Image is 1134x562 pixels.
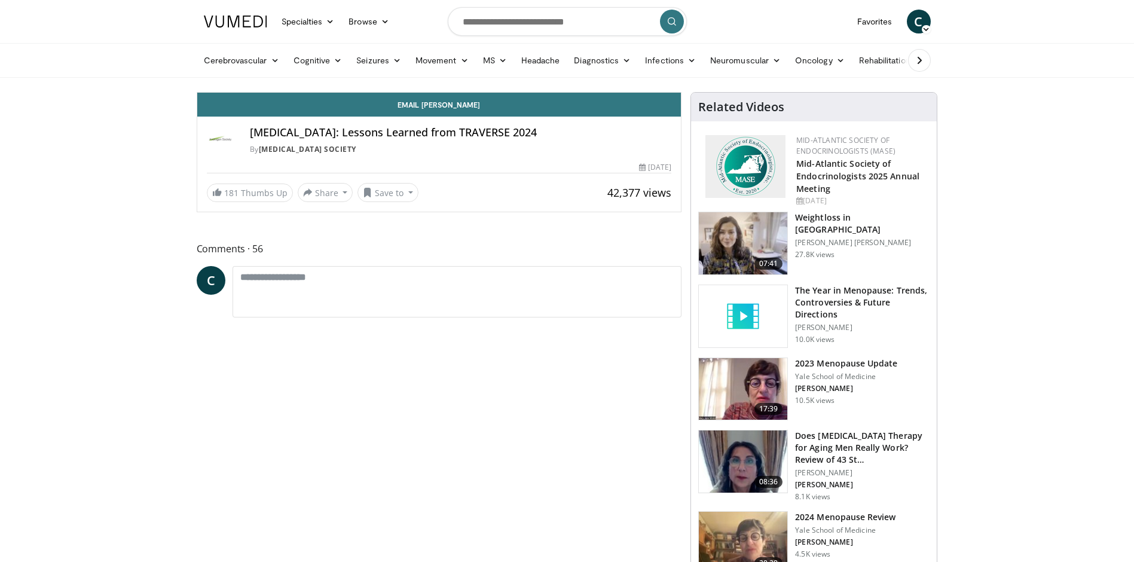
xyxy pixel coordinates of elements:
h3: 2023 Menopause Update [795,358,897,369]
span: 42,377 views [607,185,671,200]
a: Movement [408,48,476,72]
p: 8.1K views [795,492,830,502]
p: 10.5K views [795,396,835,405]
img: f382488c-070d-4809-84b7-f09b370f5972.png.150x105_q85_autocrop_double_scale_upscale_version-0.2.png [705,135,785,198]
a: MS [476,48,514,72]
a: Specialties [274,10,342,33]
div: [DATE] [796,196,927,206]
a: C [197,266,225,295]
a: [MEDICAL_DATA] Society [259,144,356,154]
p: [PERSON_NAME] [795,480,930,490]
div: By [250,144,672,155]
a: 181 Thumbs Up [207,184,293,202]
div: [DATE] [639,162,671,173]
a: Headache [514,48,567,72]
a: Infections [638,48,703,72]
a: The Year in Menopause: Trends, Controversies & Future Directions [PERSON_NAME] 10.0K views [698,285,930,348]
a: Favorites [850,10,900,33]
a: Browse [341,10,396,33]
span: 07:41 [754,258,783,270]
a: 07:41 Weightloss in [GEOGRAPHIC_DATA] [PERSON_NAME] [PERSON_NAME] 27.8K views [698,212,930,275]
h3: 2024 Menopause Review [795,511,895,523]
p: [PERSON_NAME] [795,468,930,478]
input: Search topics, interventions [448,7,687,36]
span: 181 [224,187,239,198]
img: VuMedi Logo [204,16,267,28]
h3: Does [MEDICAL_DATA] Therapy for Aging Men Really Work? Review of 43 St… [795,430,930,466]
span: 08:36 [754,476,783,488]
a: Mid-Atlantic Society of Endocrinologists (MASE) [796,135,895,156]
a: Seizures [349,48,408,72]
p: [PERSON_NAME] [795,323,930,332]
span: 17:39 [754,403,783,415]
button: Save to [357,183,418,202]
a: 08:36 Does [MEDICAL_DATA] Therapy for Aging Men Really Work? Review of 43 St… [PERSON_NAME] [PERS... [698,430,930,502]
p: 4.5K views [795,549,830,559]
a: Neuromuscular [703,48,788,72]
img: Androgen Society [207,126,236,155]
a: C [907,10,931,33]
p: [PERSON_NAME] [PERSON_NAME] [795,238,930,248]
p: [PERSON_NAME] [795,537,895,547]
a: Mid-Atlantic Society of Endocrinologists 2025 Annual Meeting [796,158,919,194]
a: 17:39 2023 Menopause Update Yale School of Medicine [PERSON_NAME] 10.5K views [698,358,930,421]
a: Diagnostics [567,48,638,72]
img: 9983fed1-7565-45be-8934-aef1103ce6e2.150x105_q85_crop-smart_upscale.jpg [699,212,787,274]
p: Yale School of Medicine [795,372,897,381]
img: video_placeholder_short.svg [699,285,787,347]
h4: Related Videos [698,100,784,114]
a: Cognitive [286,48,350,72]
a: Email [PERSON_NAME] [197,93,681,117]
img: 4d4bce34-7cbb-4531-8d0c-5308a71d9d6c.150x105_q85_crop-smart_upscale.jpg [699,430,787,493]
a: Cerebrovascular [197,48,286,72]
p: [PERSON_NAME] [795,384,897,393]
a: Rehabilitation [852,48,918,72]
p: Yale School of Medicine [795,526,895,535]
span: Comments 56 [197,241,682,256]
a: Oncology [788,48,852,72]
p: 10.0K views [795,335,835,344]
img: 1b7e2ecf-010f-4a61-8cdc-5c411c26c8d3.150x105_q85_crop-smart_upscale.jpg [699,358,787,420]
h4: [MEDICAL_DATA]: Lessons Learned from TRAVERSE 2024 [250,126,672,139]
h3: Weightloss in [GEOGRAPHIC_DATA] [795,212,930,236]
p: 27.8K views [795,250,835,259]
button: Share [298,183,353,202]
h3: The Year in Menopause: Trends, Controversies & Future Directions [795,285,930,320]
